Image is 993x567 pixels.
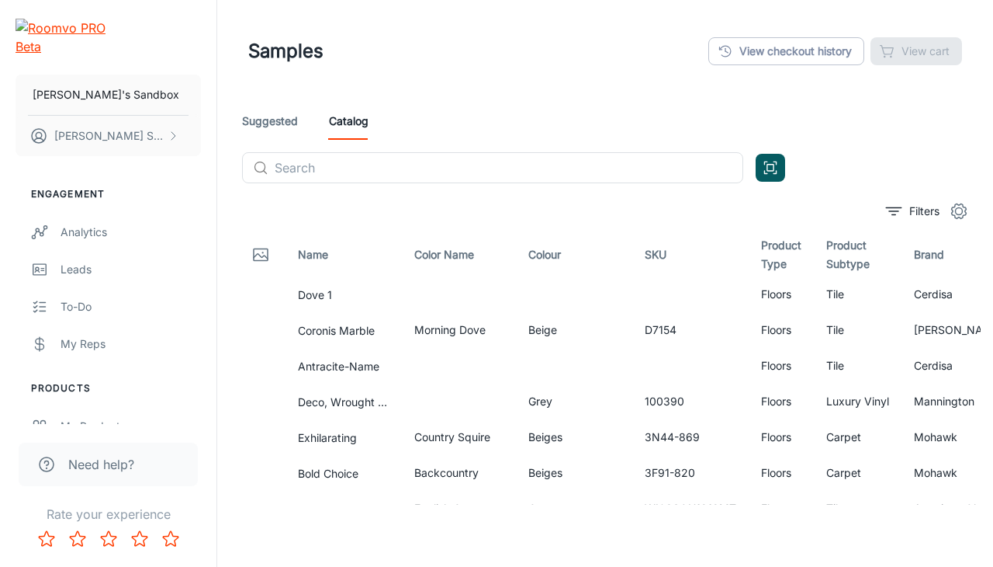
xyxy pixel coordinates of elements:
[814,233,901,277] th: Product Subtype
[402,491,516,527] td: English Grey
[124,524,155,555] button: Rate 4 star
[814,312,901,348] td: Tile
[516,384,632,419] td: Grey
[61,298,201,315] div: To-do
[242,103,298,140] a: Suggested
[68,455,134,474] span: Need help?
[814,455,901,491] td: Carpet
[61,261,201,278] div: Leads
[402,233,516,277] th: Color Name
[298,501,389,518] button: Windmere - English Grey, Square, 18X18, Matte (WI03)
[298,465,358,482] button: Bold Choice
[516,491,632,527] td: Gray
[93,524,124,555] button: Rate 3 star
[298,287,332,304] button: Dove 1
[298,358,379,375] button: Antracite-Name
[632,384,749,419] td: 100390
[708,37,864,65] a: View checkout history
[632,491,749,527] td: WI03SQU1818MT
[749,384,814,419] td: Floors
[749,312,814,348] td: Floors
[943,196,974,227] button: settings
[749,277,814,312] td: Floors
[16,116,201,156] button: [PERSON_NAME] Song
[632,312,749,348] td: D7154
[155,524,186,555] button: Rate 5 star
[814,419,901,455] td: Carpet
[54,127,164,144] p: [PERSON_NAME] Song
[814,348,901,384] td: Tile
[749,455,814,491] td: Floors
[12,505,204,524] p: Rate your experience
[31,524,62,555] button: Rate 1 star
[402,312,516,348] td: Morning Dove
[909,203,939,220] p: Filters
[756,154,785,182] button: Open QR code scanner
[402,419,516,455] td: Country Squire
[632,419,749,455] td: 3N44-869
[61,336,201,353] div: My Reps
[814,277,901,312] td: Tile
[329,103,368,140] a: Catalog
[516,419,632,455] td: Beiges
[16,75,201,115] button: [PERSON_NAME]'s Sandbox
[33,86,179,103] p: [PERSON_NAME]'s Sandbox
[248,37,324,65] h1: Samples
[285,233,402,277] th: Name
[749,348,814,384] td: Floors
[275,152,743,183] input: Search
[16,19,111,56] img: Roomvo PRO Beta
[62,524,93,555] button: Rate 2 star
[632,455,749,491] td: 3F91-820
[749,491,814,527] td: Floors
[298,394,389,411] button: Deco, Wrought Iron
[749,233,814,277] th: Product Type
[516,455,632,491] td: Beiges
[251,245,270,264] svg: Thumbnail
[814,384,901,419] td: Luxury Vinyl
[632,233,749,277] th: SKU
[749,419,814,455] td: Floors
[516,312,632,348] td: Beige
[298,322,375,339] button: Coronis Marble
[814,491,901,527] td: Tile
[882,199,943,224] button: filter
[402,455,516,491] td: Backcountry
[61,418,201,435] div: My Products
[61,224,201,241] div: Analytics
[298,430,357,447] button: Exhilarating
[516,233,632,277] th: Colour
